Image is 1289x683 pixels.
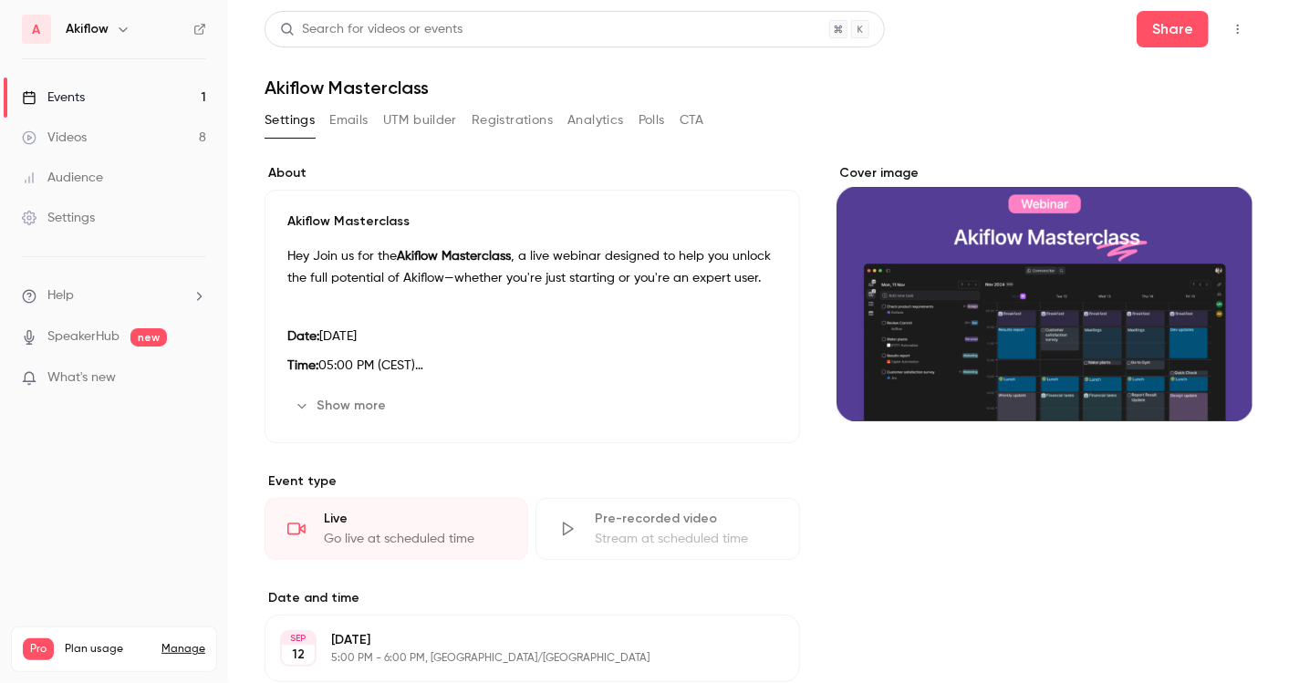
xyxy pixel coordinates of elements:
strong: Date: [287,330,319,343]
button: Show more [287,391,397,420]
span: Plan usage [65,642,151,657]
a: SpeakerHub [47,327,120,347]
p: Hey Join us for the , a live webinar designed to help you unlock the full potential of Akiflow—wh... [287,245,777,289]
div: Events [22,88,85,107]
span: What's new [47,368,116,388]
div: LiveGo live at scheduled time [265,498,528,560]
span: new [130,328,167,347]
a: Manage [161,642,205,657]
p: [DATE] [287,326,777,347]
label: About [265,164,800,182]
strong: Akiflow Masterclass [397,250,511,263]
div: Go live at scheduled time [324,530,505,548]
button: CTA [680,106,704,135]
p: [DATE] [331,631,703,649]
button: Share [1137,11,1209,47]
div: Pre-recorded videoStream at scheduled time [535,498,799,560]
p: 5:00 PM - 6:00 PM, [GEOGRAPHIC_DATA]/[GEOGRAPHIC_DATA] [331,651,703,666]
label: Cover image [837,164,1253,182]
iframe: Noticeable Trigger [184,370,206,387]
div: Videos [22,129,87,147]
button: Analytics [567,106,624,135]
button: Registrations [472,106,553,135]
button: UTM builder [383,106,457,135]
div: Stream at scheduled time [595,530,776,548]
p: Akiflow Masterclass [287,212,777,231]
li: help-dropdown-opener [22,286,206,305]
button: Emails [329,106,368,135]
p: 12 [292,646,305,664]
span: Help [47,286,74,305]
div: Settings [22,209,95,227]
div: Search for videos or events [280,20,463,39]
h6: Akiflow [66,20,109,38]
div: Live [324,510,505,528]
p: 05:00 PM (CEST) [287,355,777,377]
label: Date and time [265,589,800,607]
strong: Time: [287,359,318,372]
button: Polls [639,106,665,135]
p: Event type [265,472,800,491]
div: Pre-recorded video [595,510,776,528]
span: Pro [23,638,54,660]
span: A [33,20,41,39]
h1: Akiflow Masterclass [265,77,1253,98]
div: SEP [282,632,315,645]
section: Cover image [837,164,1253,421]
div: Audience [22,169,103,187]
button: Settings [265,106,315,135]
